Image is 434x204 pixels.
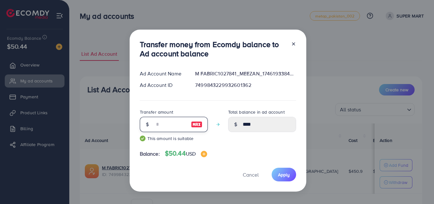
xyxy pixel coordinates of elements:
span: USD [186,150,196,157]
span: Balance: [140,150,160,158]
iframe: Chat [407,175,429,199]
label: Transfer amount [140,109,173,115]
h3: Transfer money from Ecomdy balance to Ad account balance [140,40,286,58]
div: Ad Account ID [135,81,190,89]
img: image [191,121,202,128]
small: This amount is suitable [140,135,208,142]
button: Cancel [235,168,267,181]
div: M FABRIC1027841_MEEZAN_1746193384004 [190,70,301,77]
div: 7499843229932601362 [190,81,301,89]
span: Apply [278,172,290,178]
img: image [201,151,207,157]
label: Total balance in ad account [228,109,285,115]
span: Cancel [243,171,259,178]
img: guide [140,136,146,141]
button: Apply [272,168,296,181]
h4: $50.44 [165,150,207,158]
div: Ad Account Name [135,70,190,77]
